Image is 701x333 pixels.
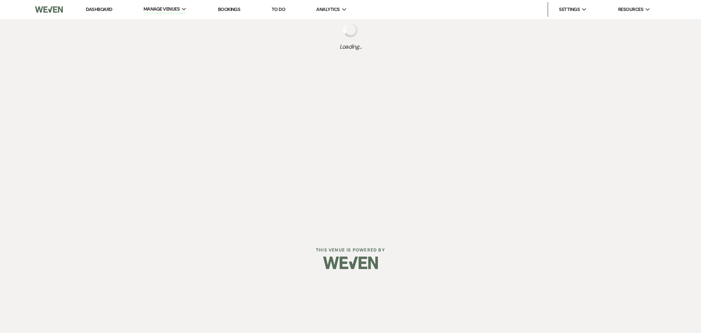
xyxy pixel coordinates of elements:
[340,42,362,51] span: Loading...
[343,23,358,37] img: loading spinner
[143,5,180,13] span: Manage Venues
[272,6,285,12] a: To Do
[323,250,378,276] img: Weven Logo
[316,6,340,13] span: Analytics
[618,6,643,13] span: Resources
[86,6,112,12] a: Dashboard
[35,2,63,17] img: Weven Logo
[218,6,241,12] a: Bookings
[559,6,580,13] span: Settings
